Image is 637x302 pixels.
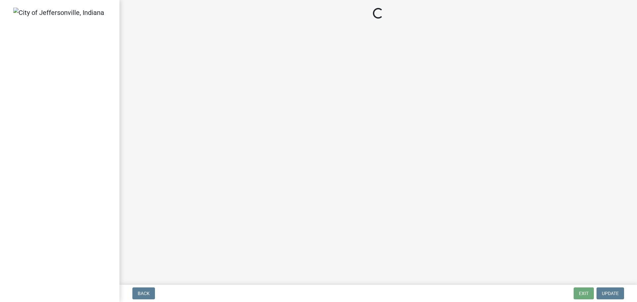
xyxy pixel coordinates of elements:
[138,291,150,296] span: Back
[13,8,104,18] img: City of Jeffersonville, Indiana
[574,287,594,299] button: Exit
[597,287,624,299] button: Update
[132,287,155,299] button: Back
[602,291,619,296] span: Update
